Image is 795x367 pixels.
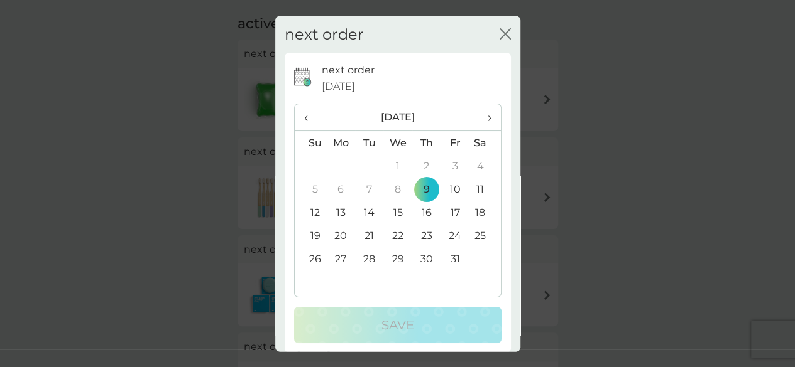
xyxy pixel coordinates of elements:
[327,201,356,224] td: 13
[412,178,441,201] td: 9
[295,178,327,201] td: 5
[322,62,375,78] p: next order
[412,154,441,178] td: 2
[383,247,412,270] td: 29
[327,178,356,201] td: 6
[441,178,469,201] td: 10
[355,178,383,201] td: 7
[469,154,500,178] td: 4
[469,178,500,201] td: 11
[285,25,364,43] h2: next order
[469,224,500,247] td: 25
[327,104,469,131] th: [DATE]
[355,247,383,270] td: 28
[327,130,356,154] th: Mo
[441,224,469,247] td: 24
[295,201,327,224] td: 12
[383,154,412,178] td: 1
[441,247,469,270] td: 31
[478,104,491,130] span: ›
[295,247,327,270] td: 26
[295,130,327,154] th: Su
[322,78,355,94] span: [DATE]
[469,201,500,224] td: 18
[327,247,356,270] td: 27
[383,130,412,154] th: We
[327,224,356,247] td: 20
[355,130,383,154] th: Tu
[412,247,441,270] td: 30
[383,201,412,224] td: 15
[412,224,441,247] td: 23
[469,130,500,154] th: Sa
[383,178,412,201] td: 8
[441,201,469,224] td: 17
[500,28,511,41] button: close
[412,201,441,224] td: 16
[295,224,327,247] td: 19
[412,130,441,154] th: Th
[381,315,414,335] p: Save
[294,307,502,343] button: Save
[355,224,383,247] td: 21
[441,130,469,154] th: Fr
[304,104,317,130] span: ‹
[441,154,469,178] td: 3
[383,224,412,247] td: 22
[355,201,383,224] td: 14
